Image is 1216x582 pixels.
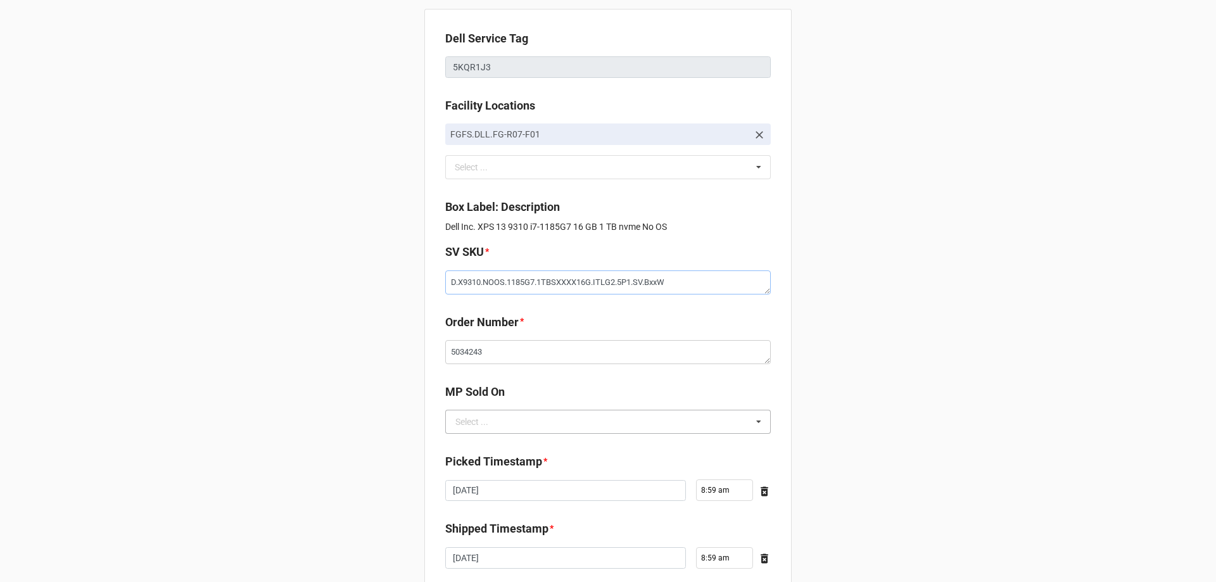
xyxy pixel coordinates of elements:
[445,97,535,115] label: Facility Locations
[445,453,542,471] label: Picked Timestamp
[455,417,488,426] div: Select ...
[452,160,506,174] div: Select ...
[445,547,686,569] input: Date
[445,200,560,213] b: Box Label: Description
[450,128,748,141] p: FGFS.DLL.FG-R07-F01
[445,313,519,331] label: Order Number
[445,270,771,294] textarea: D.X9310.NOOS.1185G7.1TBSXXXX16G.ITLG2.5P1.SV.BxxW
[445,30,528,47] label: Dell Service Tag
[696,547,753,569] input: Time
[445,340,771,364] textarea: 5034243
[445,383,505,401] label: MP Sold On
[445,243,484,261] label: SV SKU
[445,520,548,538] label: Shipped Timestamp
[445,480,686,502] input: Date
[445,220,771,233] p: Dell Inc. XPS 13 9310 i7-1185G7 16 GB 1 TB nvme No OS
[696,479,753,501] input: Time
